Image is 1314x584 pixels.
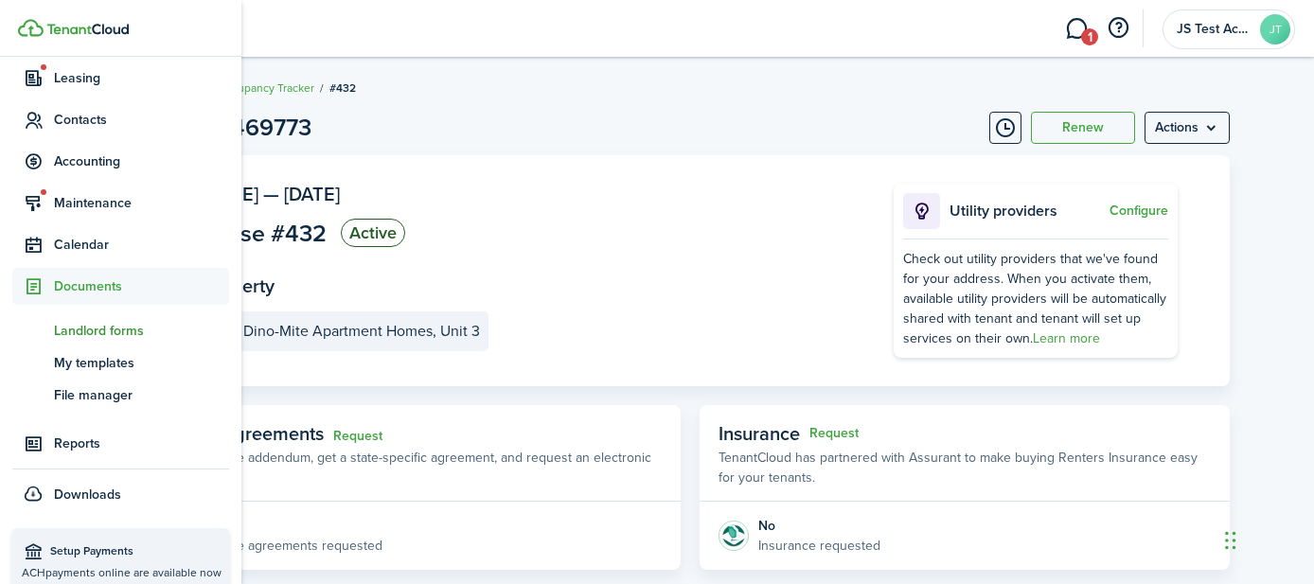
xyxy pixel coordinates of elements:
status: Active [341,219,405,247]
span: #432 [329,80,356,97]
img: Insurance protection [719,521,749,551]
button: Open menu [1145,112,1230,144]
img: TenantCloud [46,24,129,35]
span: Calendar [54,235,229,255]
h1: No.1469773 [187,110,311,146]
span: Accounting [54,151,229,171]
menu-btn: Actions [1145,112,1230,144]
a: My templates [12,346,229,379]
a: Occupancy Tracker [218,80,314,97]
a: Landlord forms [12,314,229,346]
span: Maintenance [54,193,229,213]
button: Timeline [989,112,1021,144]
span: Leasing [54,68,229,88]
p: TenantCloud has partnered with Assurant to make buying Renters Insurance easy for your tenants. [719,448,1211,487]
span: Reports [54,434,229,453]
span: Contacts [54,110,229,130]
a: Request [333,429,382,444]
span: File manager [54,385,229,405]
div: Check out utility providers that we've found for your address. When you activate them, available ... [903,249,1168,348]
e-details-info-title: Dino-Mite Apartment Homes, Unit 3 [243,323,480,340]
span: Lease #432 [203,221,327,245]
avatar-text: JT [1260,14,1290,44]
button: Renew [1031,112,1135,144]
button: Configure [1110,204,1168,219]
span: payments online are available now [45,564,222,581]
span: — [263,180,279,208]
span: Landlord forms [54,321,229,341]
a: Learn more [1033,328,1100,348]
span: My templates [54,353,229,373]
div: Drag [1225,512,1236,569]
p: Lease agreements requested [209,536,382,556]
span: JS Test Account [1177,23,1252,36]
p: ACH [22,564,220,581]
span: Documents [54,276,229,296]
div: No [758,516,880,536]
span: Setup Payments [50,542,220,561]
p: Utility providers [950,200,1105,222]
iframe: Chat Widget [1219,493,1314,584]
span: Downloads [54,485,121,504]
a: Reports [12,425,229,462]
span: 1 [1081,28,1098,45]
span: Lease agreements [169,419,324,448]
a: Messaging [1058,5,1094,53]
div: No [209,516,382,536]
img: TenantCloud [18,19,44,37]
button: Open resource center [1102,12,1134,44]
span: [DATE] [284,180,340,208]
span: Insurance [719,419,800,448]
p: Insurance requested [758,536,880,556]
a: File manager [12,379,229,411]
p: Build a lease addendum, get a state-specific agreement, and request an electronic signature. [169,448,662,487]
button: Request [809,426,859,441]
